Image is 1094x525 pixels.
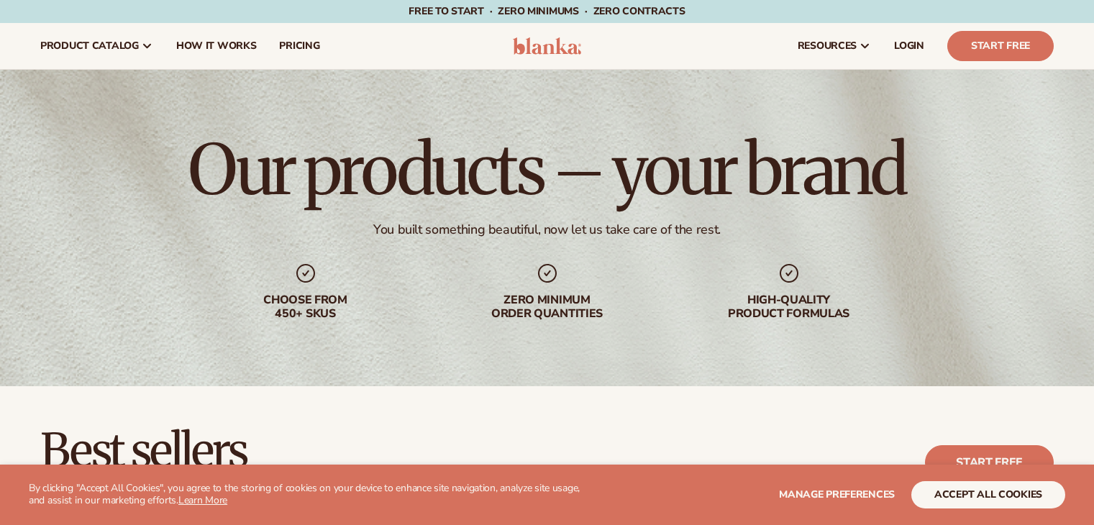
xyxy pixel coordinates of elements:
a: Learn More [178,493,227,507]
img: logo [513,37,581,55]
a: pricing [268,23,331,69]
h1: Our products – your brand [188,135,905,204]
div: High-quality product formulas [697,293,881,321]
a: LOGIN [883,23,936,69]
span: Manage preferences [779,488,895,501]
div: You built something beautiful, now let us take care of the rest. [373,222,721,238]
span: pricing [279,40,319,52]
h2: Best sellers [40,426,424,475]
span: resources [798,40,857,52]
span: How It Works [176,40,257,52]
span: product catalog [40,40,139,52]
div: Choose from 450+ Skus [214,293,398,321]
a: How It Works [165,23,268,69]
a: resources [786,23,883,69]
button: Manage preferences [779,481,895,508]
span: Free to start · ZERO minimums · ZERO contracts [409,4,685,18]
p: By clicking "Accept All Cookies", you agree to the storing of cookies on your device to enhance s... [29,483,596,507]
a: product catalog [29,23,165,69]
a: Start Free [947,31,1054,61]
button: accept all cookies [911,481,1065,508]
div: Zero minimum order quantities [455,293,639,321]
a: Start free [925,445,1054,480]
span: LOGIN [894,40,924,52]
